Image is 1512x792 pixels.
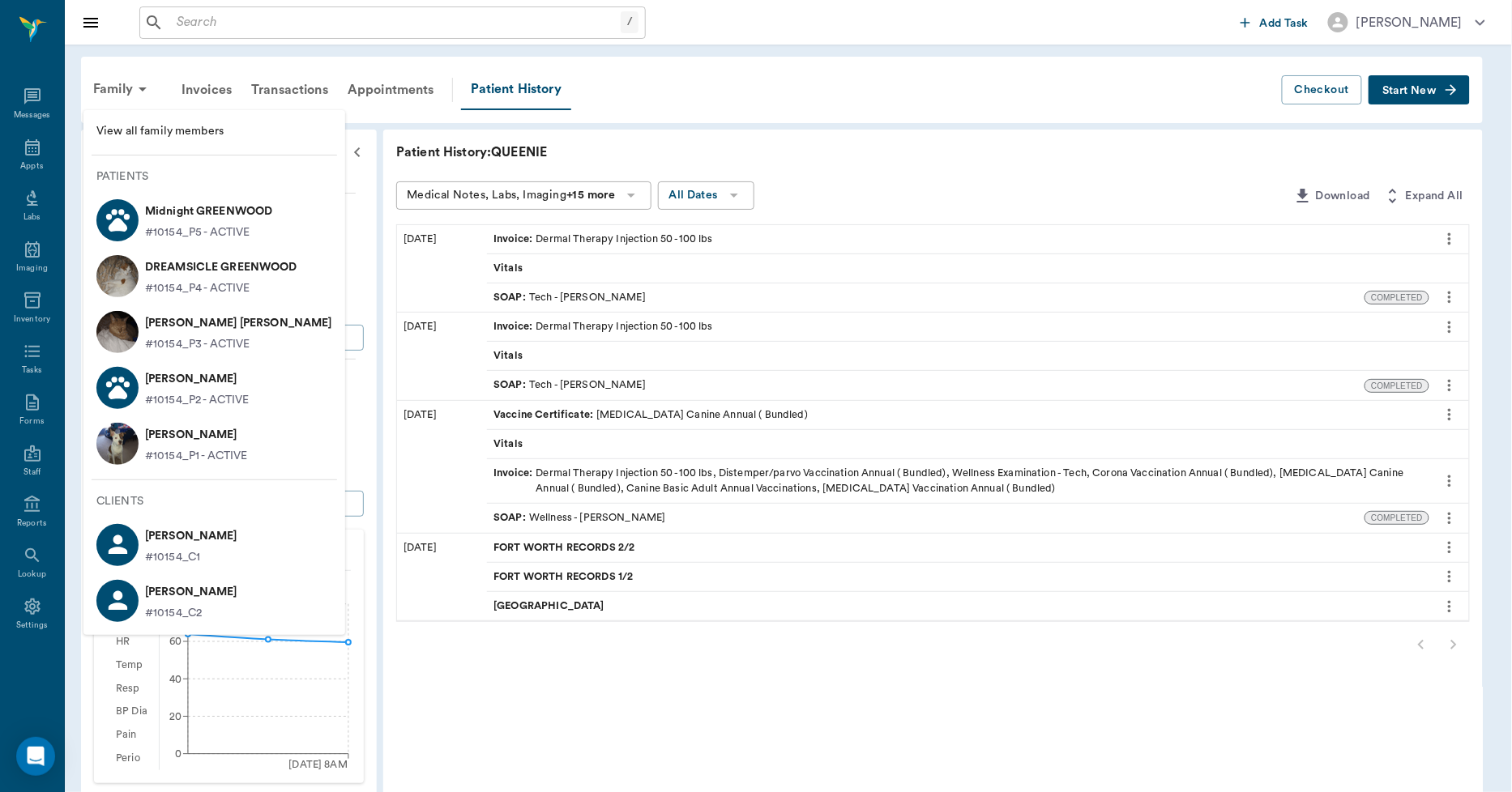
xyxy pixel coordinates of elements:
[145,280,250,297] p: #10154_P4 - ACTIVE
[145,392,249,409] p: #10154_P2 - ACTIVE
[145,579,237,605] p: [PERSON_NAME]
[145,448,247,465] p: #10154_P1 - ACTIVE
[96,123,332,140] span: View all family members
[16,737,55,776] div: Open Intercom Messenger
[96,168,345,185] p: Patients
[96,255,139,297] img: Profile Image
[145,422,247,448] p: [PERSON_NAME]
[83,192,345,248] a: Midnight GREENWOOD#10154_P5 - ACTIVE
[145,336,250,353] p: #10154_P3 - ACTIVE
[96,311,139,353] img: Profile Image
[145,310,332,336] p: [PERSON_NAME] [PERSON_NAME]
[145,549,237,566] p: #10154_C1
[145,366,249,392] p: [PERSON_NAME]
[145,198,272,224] p: Midnight GREENWOOD
[145,605,237,622] p: #10154_C2
[83,304,345,360] a: Profile Image[PERSON_NAME] [PERSON_NAME]#10154_P3 - ACTIVE
[145,254,297,280] p: DREAMSICLE GREENWOOD
[83,248,345,304] a: Profile ImageDREAMSICLE GREENWOOD#10154_P4 - ACTIVE
[145,224,250,241] p: #10154_P5 - ACTIVE
[96,493,345,510] p: Clients
[83,360,345,415] a: [PERSON_NAME]#10154_P2 - ACTIVE
[83,415,345,471] a: Profile Image[PERSON_NAME]#10154_P1 - ACTIVE
[83,573,345,628] a: [PERSON_NAME]#10154_C2
[83,117,345,147] a: View all family members
[145,523,237,549] p: [PERSON_NAME]
[83,517,345,573] a: [PERSON_NAME]#10154_C1
[96,423,139,465] img: Profile Image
